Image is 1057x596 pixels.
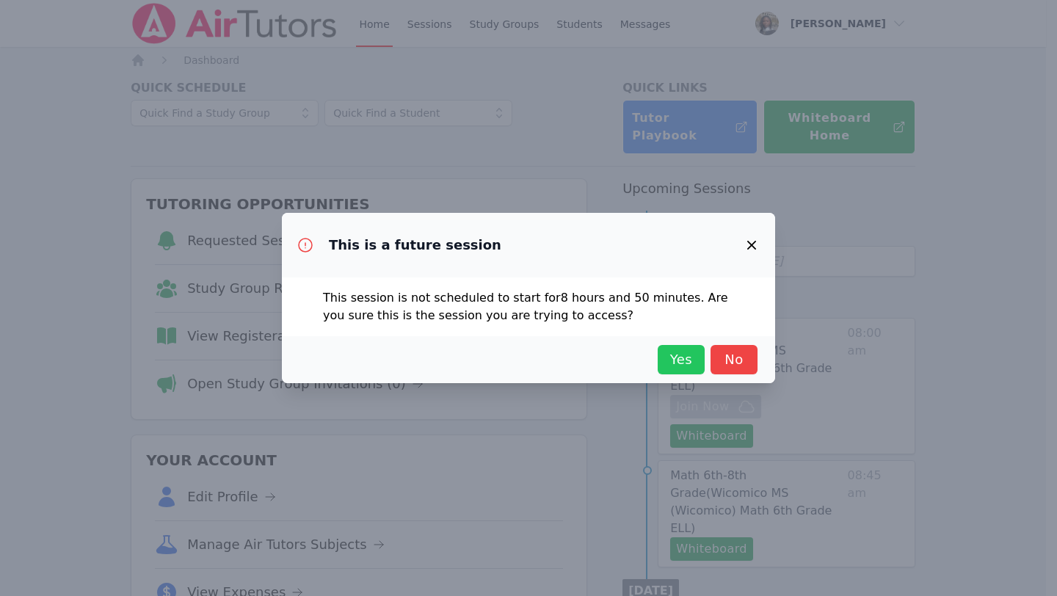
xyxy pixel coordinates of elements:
span: Yes [665,349,697,370]
h3: This is a future session [329,236,501,254]
p: This session is not scheduled to start for 8 hours and 50 minutes . Are you sure this is the sess... [323,289,734,324]
span: No [718,349,750,370]
button: Yes [658,345,705,374]
button: No [711,345,758,374]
